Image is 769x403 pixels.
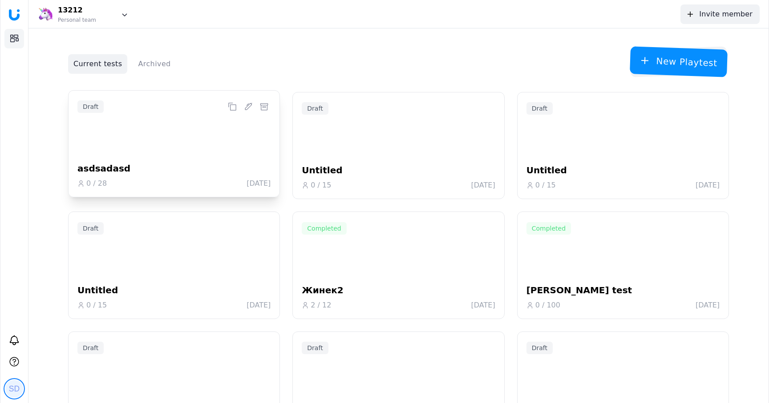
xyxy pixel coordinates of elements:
[699,9,753,20] span: Invite member
[656,55,717,70] span: New Playtest
[86,178,107,189] span: 0 / 28
[535,300,560,311] span: 0 / 100
[526,222,571,235] span: Completed
[302,284,495,296] h4: Жинек2
[302,342,328,354] span: Draft
[77,222,104,235] span: Draft
[526,284,720,296] h4: [PERSON_NAME] test
[77,284,271,296] h4: Untitled
[696,180,720,191] div: [DATE]
[68,54,127,74] div: Current tests
[302,118,495,176] a: Untitled
[77,342,104,354] span: Draft
[302,102,328,115] span: Draft
[247,300,271,311] div: [DATE]
[311,180,331,191] span: 0 / 15
[535,180,556,191] span: 0 / 15
[58,5,96,16] span: 13212
[133,54,176,74] div: Archived
[247,178,271,189] div: [DATE]
[77,100,104,113] span: Draft
[311,300,331,311] span: 2 / 12
[302,164,495,176] h4: Untitled
[302,222,346,235] span: Completed
[58,16,96,24] span: Personal team
[5,380,23,398] img: sadsadas dasdasd
[696,300,720,311] div: [DATE]
[526,238,720,296] a: [PERSON_NAME] test
[630,48,729,76] a: New Playtest
[86,300,107,311] span: 0 / 15
[526,342,553,354] span: Draft
[302,238,495,296] a: Жинек2
[471,180,495,191] div: [DATE]
[680,4,760,24] button: Invite member
[77,162,271,175] h4: asdsadasd
[526,102,553,115] span: Draft
[4,378,25,399] a: sadsadas dasdasd
[526,118,720,176] a: Untitled
[471,300,495,311] div: [DATE]
[526,164,720,176] h4: Untitled
[37,7,53,22] img: team-icon-2.png
[77,238,271,296] a: Untitled
[77,116,271,175] a: asdsadasd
